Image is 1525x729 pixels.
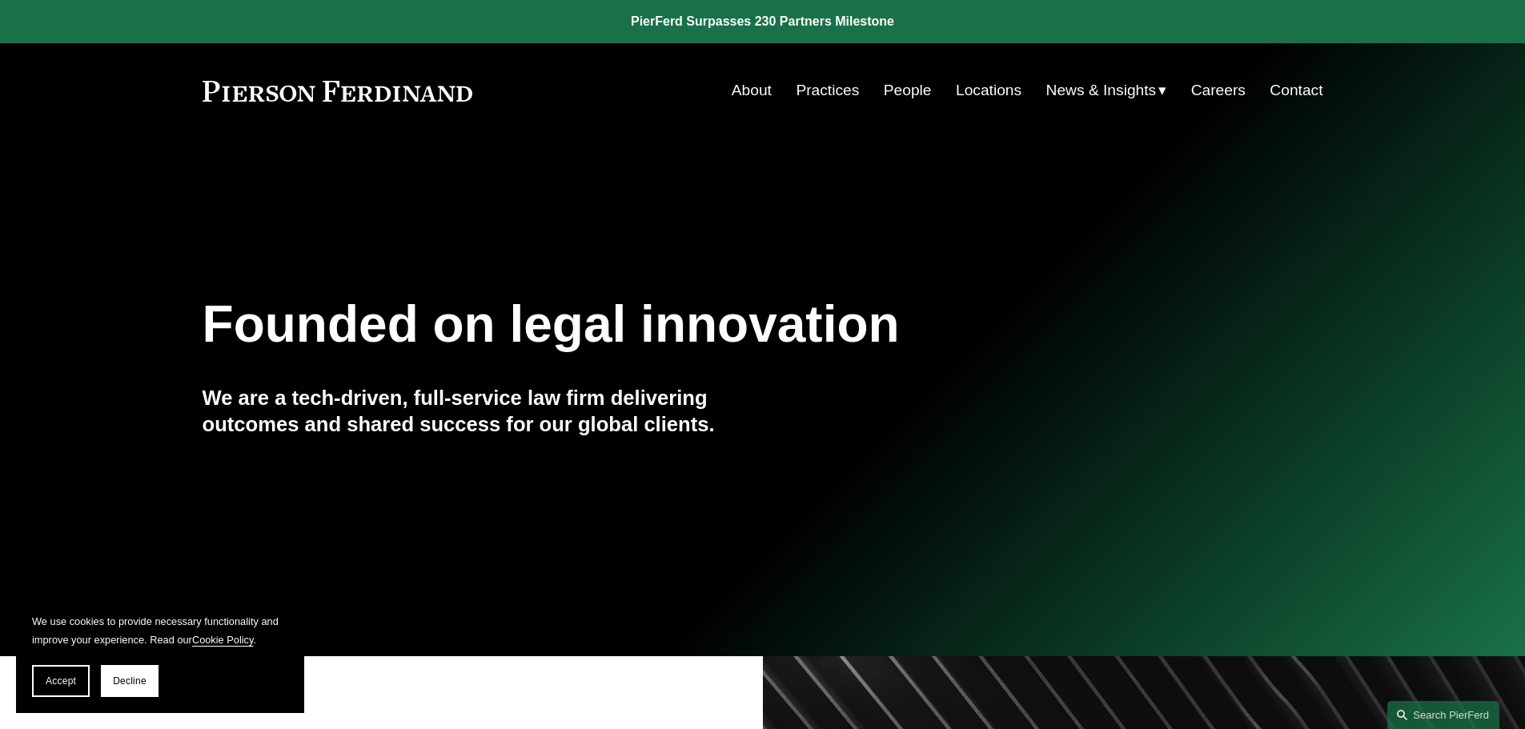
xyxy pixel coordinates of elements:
[192,634,254,646] a: Cookie Policy
[46,675,76,687] span: Accept
[1387,701,1499,729] a: Search this site
[796,75,859,106] a: Practices
[1270,75,1322,106] a: Contact
[203,295,1137,354] h1: Founded on legal innovation
[32,612,288,649] p: We use cookies to provide necessary functionality and improve your experience. Read our .
[732,75,772,106] a: About
[1046,77,1157,105] span: News & Insights
[884,75,932,106] a: People
[113,675,146,687] span: Decline
[203,385,763,437] h4: We are a tech-driven, full-service law firm delivering outcomes and shared success for our global...
[101,665,159,697] button: Decline
[1191,75,1246,106] a: Careers
[1046,75,1167,106] a: folder dropdown
[956,75,1021,106] a: Locations
[32,665,90,697] button: Accept
[16,596,304,713] section: Cookie banner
